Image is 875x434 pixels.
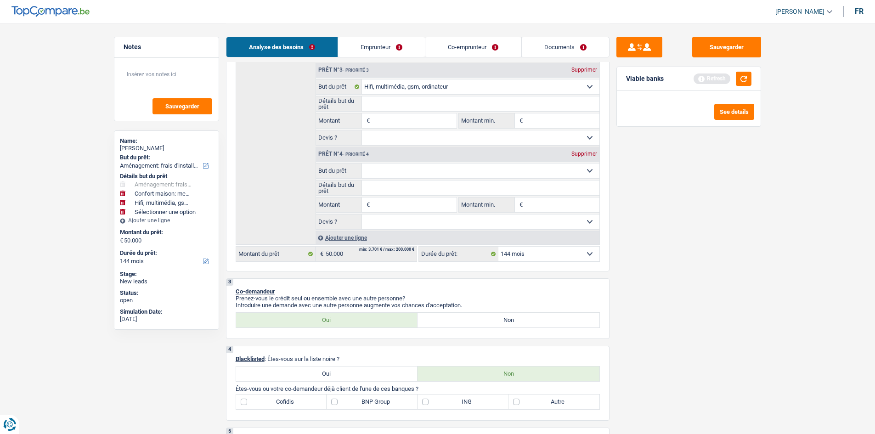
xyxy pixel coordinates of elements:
label: But du prêt: [120,154,211,161]
img: TopCompare Logo [11,6,90,17]
label: Montant [316,113,362,128]
div: Status: [120,289,213,297]
h5: Notes [124,43,209,51]
div: Stage: [120,271,213,278]
button: Sauvegarder [152,98,212,114]
div: Détails but du prêt [120,173,213,180]
div: 4 [226,346,233,353]
span: Sauvegarder [165,103,199,109]
button: Sauvegarder [692,37,761,57]
label: BNP Group [327,395,418,409]
label: But du prêt [316,163,362,178]
span: € [515,197,525,212]
div: Simulation Date: [120,308,213,316]
span: Blacklisted [236,355,265,362]
label: Autre [508,395,599,409]
label: But du prêt [316,79,362,94]
label: Montant min. [459,113,515,128]
label: Devis ? [316,130,362,145]
label: Oui [236,366,418,381]
div: Ajouter une ligne [316,231,599,244]
label: Montant [316,197,362,212]
span: € [362,197,372,212]
div: Viable banks [626,75,664,83]
label: Oui [236,313,418,327]
a: Co-emprunteur [425,37,521,57]
p: Prenez-vous le crédit seul ou ensemble avec une autre personne? [236,295,600,302]
span: € [120,237,123,244]
label: Durée du prêt: [419,247,498,261]
div: 3 [226,279,233,286]
div: min: 3.701 € / max: 200.000 € [359,248,414,252]
label: Détails but du prêt [316,180,362,195]
div: Supprimer [569,67,599,73]
label: ING [418,395,508,409]
div: [PERSON_NAME] [120,145,213,152]
div: Prêt n°4 [316,151,371,157]
p: Introduire une demande avec une autre personne augmente vos chances d'acceptation. [236,302,600,309]
label: Détails but du prêt [316,96,362,111]
span: € [362,113,372,128]
div: Name: [120,137,213,145]
a: Emprunteur [338,37,425,57]
span: [PERSON_NAME] [775,8,824,16]
span: - Priorité 4 [343,152,369,157]
a: [PERSON_NAME] [768,4,832,19]
label: Montant min. [459,197,515,212]
div: Prêt n°3 [316,67,371,73]
label: Durée du prêt: [120,249,211,257]
label: Devis ? [316,214,362,229]
label: Montant du prêt: [120,229,211,236]
p: : Êtes-vous sur la liste noire ? [236,355,600,362]
label: Cofidis [236,395,327,409]
div: Refresh [694,73,730,84]
a: Analyse des besoins [226,37,338,57]
span: - Priorité 3 [343,68,369,73]
span: Co-demandeur [236,288,275,295]
label: Non [418,313,599,327]
div: open [120,297,213,304]
div: fr [855,7,864,16]
label: Non [418,366,599,381]
div: [DATE] [120,316,213,323]
label: Montant du prêt [236,247,316,261]
a: Documents [522,37,609,57]
span: € [316,247,326,261]
div: Supprimer [569,151,599,157]
div: Ajouter une ligne [120,217,213,224]
p: Êtes-vous ou votre co-demandeur déjà client de l'une de ces banques ? [236,385,600,392]
div: New leads [120,278,213,285]
span: € [515,113,525,128]
button: See details [714,104,754,120]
